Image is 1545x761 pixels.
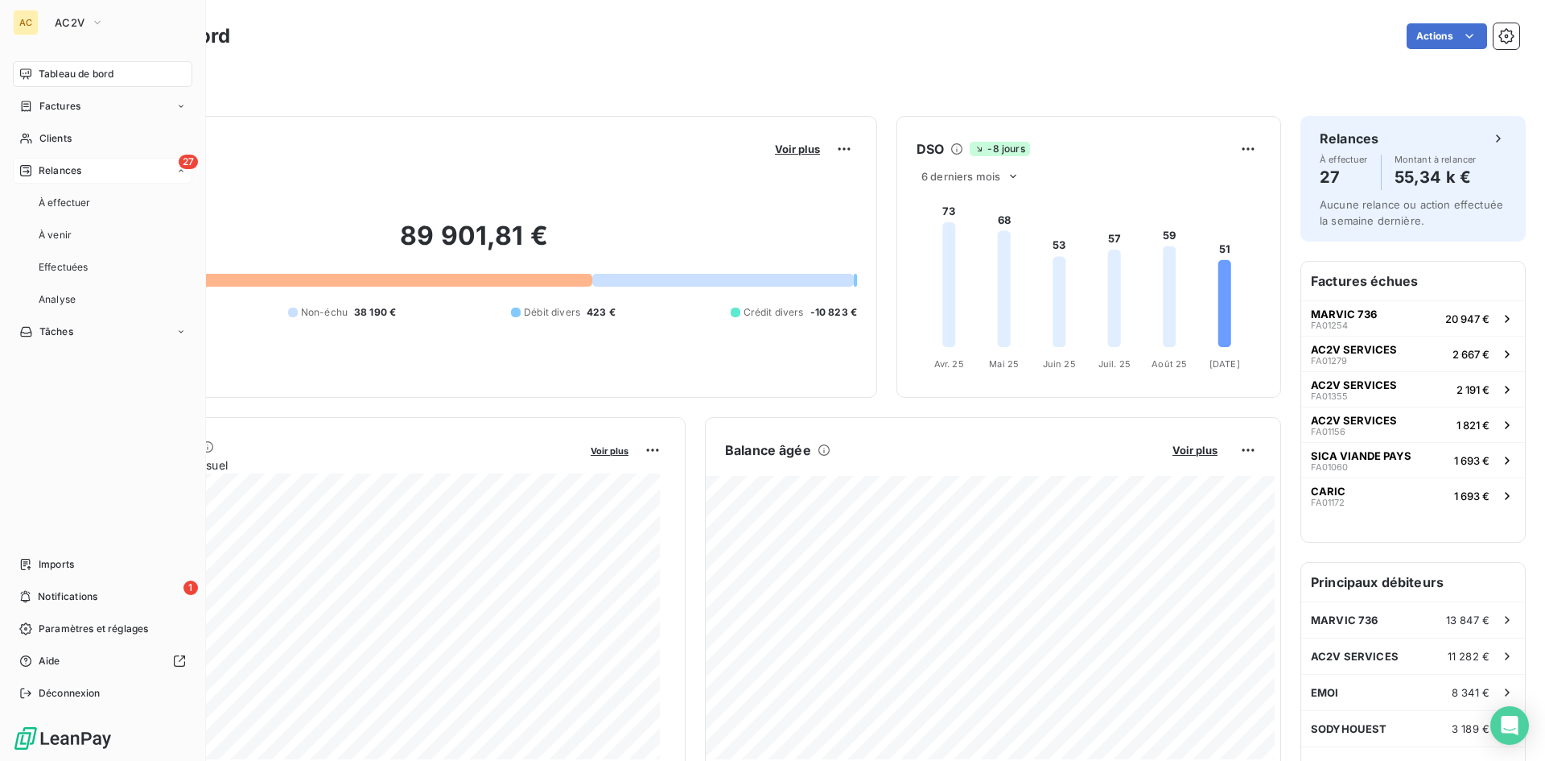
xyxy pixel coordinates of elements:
[1301,371,1525,407] button: AC2V SERVICESFA013552 191 €
[586,443,633,457] button: Voir plus
[1301,300,1525,336] button: MARVIC 736FA0125420 947 €
[1043,358,1076,370] tspan: Juin 25
[1311,427,1345,436] span: FA01156
[524,305,580,320] span: Débit divers
[1301,336,1525,371] button: AC2V SERVICESFA012792 667 €
[1301,563,1525,602] h6: Principaux débiteurs
[39,260,89,275] span: Effectuées
[1311,686,1339,699] span: EMOI
[1395,155,1477,164] span: Montant à relancer
[39,557,74,572] span: Imports
[1311,321,1348,330] span: FA01254
[917,139,944,159] h6: DSO
[1311,650,1399,663] span: AC2V SERVICES
[1311,449,1411,462] span: SICA VIANDE PAYS
[1454,490,1489,503] span: 1 693 €
[1311,614,1378,627] span: MARVIC 736
[1311,308,1377,321] span: MARVIC 736
[39,67,113,81] span: Tableau de bord
[39,654,60,668] span: Aide
[39,99,80,114] span: Factures
[55,16,84,29] span: AC2V
[1168,443,1222,457] button: Voir plus
[13,10,39,35] div: AC
[770,142,825,156] button: Voir plus
[1301,407,1525,442] button: AC2V SERVICESFA011561 821 €
[1301,478,1525,513] button: CARICFA011721 693 €
[39,325,73,339] span: Tâches
[591,445,628,457] span: Voir plus
[39,163,81,178] span: Relances
[39,131,72,146] span: Clients
[1301,442,1525,478] button: SICA VIANDE PAYSFA010601 693 €
[1320,198,1503,227] span: Aucune relance ou action effectuée la semaine dernière.
[1456,419,1489,432] span: 1 821 €
[1395,164,1477,190] h4: 55,34 k €
[810,305,857,320] span: -10 823 €
[970,142,1029,156] span: -8 jours
[39,292,76,307] span: Analyse
[1311,462,1348,472] span: FA01060
[1448,650,1489,663] span: 11 282 €
[1311,356,1347,366] span: FA01279
[1452,686,1489,699] span: 8 341 €
[934,358,964,370] tspan: Avr. 25
[725,440,811,460] h6: Balance âgée
[38,589,97,604] span: Notifications
[1452,722,1489,735] span: 3 189 €
[1445,312,1489,325] span: 20 947 €
[744,305,804,320] span: Crédit divers
[1454,454,1489,467] span: 1 693 €
[1407,23,1487,49] button: Actions
[1446,614,1489,627] span: 13 847 €
[39,228,72,242] span: À venir
[1311,498,1345,507] span: FA01172
[1311,414,1397,427] span: AC2V SERVICES
[1320,164,1368,190] h4: 27
[1311,343,1397,356] span: AC2V SERVICES
[1152,358,1187,370] tspan: Août 25
[301,305,348,320] span: Non-échu
[1301,262,1525,300] h6: Factures échues
[921,170,1000,183] span: 6 derniers mois
[39,622,148,636] span: Paramètres et réglages
[1209,358,1240,370] tspan: [DATE]
[1098,358,1131,370] tspan: Juil. 25
[179,155,198,169] span: 27
[587,305,616,320] span: 423 €
[183,581,198,595] span: 1
[1172,444,1217,457] span: Voir plus
[39,686,101,701] span: Déconnexion
[1311,485,1345,498] span: CARIC
[1311,722,1387,735] span: SODYHOUEST
[1311,378,1397,391] span: AC2V SERVICES
[13,648,192,674] a: Aide
[1456,383,1489,396] span: 2 191 €
[775,143,820,155] span: Voir plus
[1320,155,1368,164] span: À effectuer
[989,358,1019,370] tspan: Mai 25
[1452,348,1489,361] span: 2 667 €
[1490,706,1529,745] div: Open Intercom Messenger
[39,196,91,210] span: À effectuer
[91,220,857,268] h2: 89 901,81 €
[91,457,579,474] span: Chiffre d'affaires mensuel
[354,305,396,320] span: 38 190 €
[1311,391,1348,401] span: FA01355
[1320,129,1378,148] h6: Relances
[13,726,113,751] img: Logo LeanPay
